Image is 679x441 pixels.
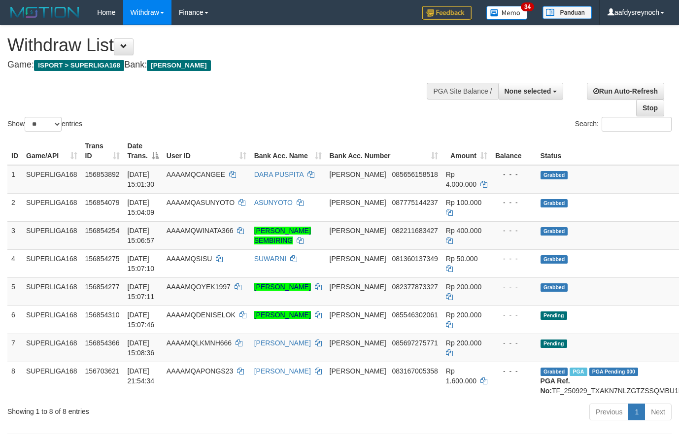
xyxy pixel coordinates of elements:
[25,117,62,132] select: Showentries
[128,170,155,188] span: [DATE] 15:01:30
[495,254,533,264] div: - - -
[330,339,386,347] span: [PERSON_NAME]
[575,117,672,132] label: Search:
[392,339,438,347] span: Copy 085697275771 to clipboard
[167,339,232,347] span: AAAAMQLKMNH666
[541,171,568,179] span: Grabbed
[81,137,124,165] th: Trans ID: activate to sort column ascending
[250,137,326,165] th: Bank Acc. Name: activate to sort column ascending
[392,199,438,206] span: Copy 087775144237 to clipboard
[541,255,568,264] span: Grabbed
[392,170,438,178] span: Copy 085656158518 to clipboard
[589,368,639,376] span: PGA Pending
[602,117,672,132] input: Search:
[330,283,386,291] span: [PERSON_NAME]
[330,367,386,375] span: [PERSON_NAME]
[85,199,120,206] span: 156854079
[22,165,81,194] td: SUPERLIGA168
[505,87,551,95] span: None selected
[7,221,22,249] td: 3
[541,377,570,395] b: PGA Ref. No:
[22,277,81,305] td: SUPERLIGA168
[589,404,629,420] a: Previous
[254,227,311,244] a: [PERSON_NAME] SEMBIRING
[128,227,155,244] span: [DATE] 15:06:57
[486,6,528,20] img: Button%20Memo.svg
[330,199,386,206] span: [PERSON_NAME]
[498,83,564,100] button: None selected
[22,221,81,249] td: SUPERLIGA168
[422,6,472,20] img: Feedback.jpg
[254,283,311,291] a: [PERSON_NAME]
[495,338,533,348] div: - - -
[541,227,568,236] span: Grabbed
[446,367,476,385] span: Rp 1.600.000
[495,170,533,179] div: - - -
[85,255,120,263] span: 156854275
[587,83,664,100] a: Run Auto-Refresh
[167,170,225,178] span: AAAAMQCANGEE
[495,226,533,236] div: - - -
[628,404,645,420] a: 1
[167,311,236,319] span: AAAAMQDENISELOK
[7,334,22,362] td: 7
[521,2,534,11] span: 34
[541,199,568,207] span: Grabbed
[167,283,231,291] span: AAAAMQOYEK1997
[446,170,476,188] span: Rp 4.000.000
[128,339,155,357] span: [DATE] 15:08:36
[541,311,567,320] span: Pending
[128,283,155,301] span: [DATE] 15:07:11
[22,193,81,221] td: SUPERLIGA168
[495,198,533,207] div: - - -
[7,117,82,132] label: Show entries
[427,83,498,100] div: PGA Site Balance /
[7,362,22,400] td: 8
[446,255,478,263] span: Rp 50.000
[22,137,81,165] th: Game/API: activate to sort column ascending
[167,227,234,235] span: AAAAMQWINATA366
[326,137,442,165] th: Bank Acc. Number: activate to sort column ascending
[7,249,22,277] td: 4
[495,310,533,320] div: - - -
[541,339,567,348] span: Pending
[392,367,438,375] span: Copy 083167005358 to clipboard
[85,283,120,291] span: 156854277
[495,366,533,376] div: - - -
[446,227,481,235] span: Rp 400.000
[85,311,120,319] span: 156854310
[254,199,293,206] a: ASUNYOTO
[7,193,22,221] td: 2
[22,305,81,334] td: SUPERLIGA168
[147,60,210,71] span: [PERSON_NAME]
[7,403,275,416] div: Showing 1 to 8 of 8 entries
[85,367,120,375] span: 156703621
[392,255,438,263] span: Copy 081360137349 to clipboard
[85,227,120,235] span: 156854254
[167,255,212,263] span: AAAAMQSISU
[254,311,311,319] a: [PERSON_NAME]
[163,137,250,165] th: User ID: activate to sort column ascending
[7,305,22,334] td: 6
[7,35,443,55] h1: Withdraw List
[570,368,587,376] span: Marked by aafchhiseyha
[392,283,438,291] span: Copy 082377873327 to clipboard
[7,137,22,165] th: ID
[167,199,235,206] span: AAAAMQASUNYOTO
[330,170,386,178] span: [PERSON_NAME]
[7,5,82,20] img: MOTION_logo.png
[85,170,120,178] span: 156853892
[330,255,386,263] span: [PERSON_NAME]
[7,60,443,70] h4: Game: Bank:
[392,227,438,235] span: Copy 082211683427 to clipboard
[167,367,233,375] span: AAAAMQAPONGS23
[491,137,537,165] th: Balance
[22,362,81,400] td: SUPERLIGA168
[541,283,568,292] span: Grabbed
[446,199,481,206] span: Rp 100.000
[254,339,311,347] a: [PERSON_NAME]
[22,334,81,362] td: SUPERLIGA168
[34,60,124,71] span: ISPORT > SUPERLIGA168
[254,170,304,178] a: DARA PUSPITA
[128,255,155,272] span: [DATE] 15:07:10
